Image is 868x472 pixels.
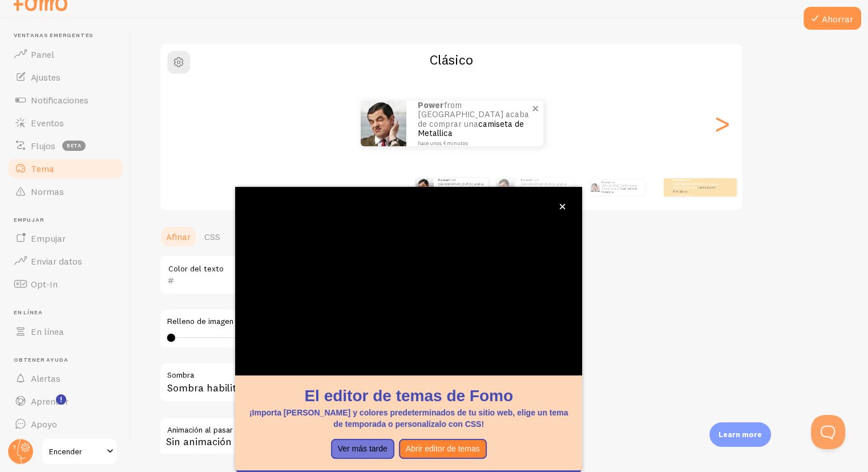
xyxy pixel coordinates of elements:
a: Tema [7,157,124,180]
a: Enviar datos [7,250,124,273]
font: Obtener ayuda [14,356,68,363]
font: Alertas [31,373,60,384]
a: En línea [7,320,124,343]
a: Panel [7,43,124,66]
img: Fomo [590,183,599,192]
font: Enviar datos [31,255,82,267]
font: Apoyo [31,418,57,430]
font: Abrir editor de temas [406,444,480,453]
font: camiseta de Metallica [418,118,524,139]
font: camiseta de Metallica [521,185,563,193]
font: ¡Importa [PERSON_NAME] y colores predeterminados de tu sitio web, elige un tema de temporada o pe... [249,408,568,429]
img: Fomo [415,178,434,197]
font: Notificaciones [31,94,88,106]
font: Tema [31,163,54,174]
a: Aprender [7,390,124,413]
a: Eventos [7,111,124,134]
font: CSS [204,231,220,242]
font: Ajustes [31,71,60,83]
font: Sin animación al pasar el mouse [166,435,316,448]
font: El editor de temas de Fomo [304,387,513,405]
font: hace unos 4 minutos [673,194,693,197]
font: Power [521,178,531,182]
a: Encender [41,438,118,465]
font: Power [673,178,683,182]
font: from [GEOGRAPHIC_DATA] acaba de comprar una [521,178,566,190]
font: Aprender [31,395,68,407]
a: Normas [7,180,124,203]
img: Fomo [361,101,406,146]
font: Encender [49,446,82,457]
a: CSS [197,225,227,248]
font: from [GEOGRAPHIC_DATA] acaba de comprar una [438,178,483,190]
button: Ahorrar [804,7,861,30]
img: Fomo [496,178,514,197]
button: Ver más tarde [331,439,394,459]
button: Abrir editor de temas [399,439,487,459]
font: Normas [31,186,64,197]
font: hace unos 4 minutos [418,140,468,146]
font: Relleno de imagen [167,316,233,326]
a: Afinar [159,225,197,248]
font: from [GEOGRAPHIC_DATA] acaba de comprar una [418,99,529,129]
a: Notificaciones [7,89,124,111]
font: Flujos [31,140,55,151]
p: Learn more [718,429,762,440]
font: > [713,104,732,142]
font: Clásico [430,51,473,68]
a: Apoyo [7,413,124,435]
font: from [GEOGRAPHIC_DATA] acaba de comprar una [673,178,717,190]
font: Eventos [31,117,64,129]
font: Empujar [14,216,45,223]
a: Ajustes [7,66,124,89]
font: Empujar [31,233,66,244]
iframe: Ayuda Scout Beacon - Abierto [811,415,845,449]
svg: ¡Mira los nuevos tutoriales de funciones! [56,394,66,405]
font: from [GEOGRAPHIC_DATA] acaba de comprar una [601,181,637,190]
font: En línea [31,326,64,337]
font: Power [601,181,610,184]
button: cerca, [556,201,568,213]
font: camiseta de Metallica [601,187,637,194]
font: Power [418,99,444,110]
font: Afinar [166,231,191,242]
a: Empujar [7,227,124,250]
a: Flujos beta [7,134,124,157]
font: beta [67,142,82,149]
font: En línea [14,309,42,316]
a: Opt-In [7,273,124,295]
a: Alertas [7,367,124,390]
font: Ahorrar [822,13,853,25]
font: Ventanas emergentes [14,31,94,39]
font: Opt-In [31,278,58,290]
font: Power [438,178,449,182]
font: Sombra habilitada [167,381,254,394]
font: Ver más tarde [338,444,387,453]
div: Siguiente diapositiva [715,82,729,165]
font: camiseta de Metallica [438,185,481,193]
div: Learn more [709,422,771,447]
font: Panel [31,49,54,60]
font: camiseta de Metallica [673,185,715,193]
